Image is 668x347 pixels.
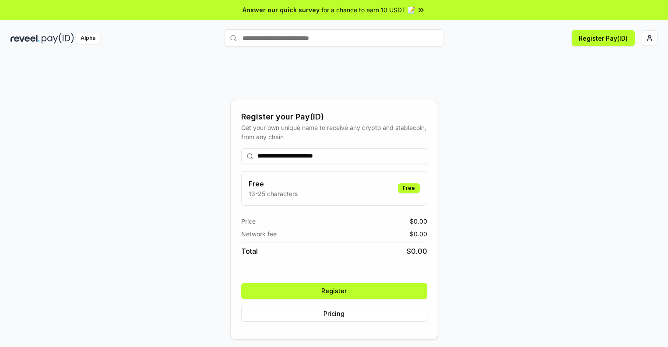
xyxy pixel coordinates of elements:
[76,33,100,44] div: Alpha
[410,217,427,226] span: $ 0.00
[241,123,427,141] div: Get your own unique name to receive any crypto and stablecoin, from any chain
[321,5,415,14] span: for a chance to earn 10 USDT 📝
[241,306,427,322] button: Pricing
[572,30,635,46] button: Register Pay(ID)
[249,189,298,198] p: 13-25 characters
[42,33,74,44] img: pay_id
[241,217,256,226] span: Price
[407,246,427,256] span: $ 0.00
[11,33,40,44] img: reveel_dark
[241,229,277,238] span: Network fee
[241,111,427,123] div: Register your Pay(ID)
[249,179,298,189] h3: Free
[410,229,427,238] span: $ 0.00
[243,5,320,14] span: Answer our quick survey
[398,183,420,193] div: Free
[241,283,427,299] button: Register
[241,246,258,256] span: Total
